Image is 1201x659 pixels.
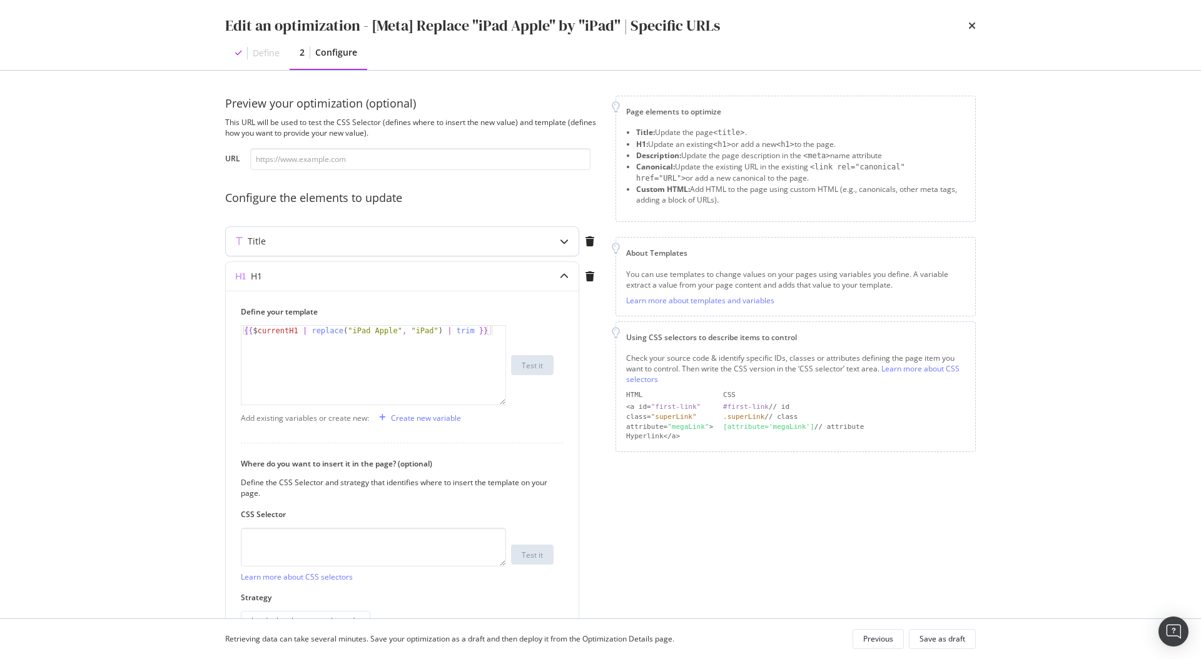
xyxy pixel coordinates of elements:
div: Add existing variables or create new: [241,413,369,423]
div: About Templates [626,248,965,258]
div: H1 [251,270,262,283]
strong: Custom HTML: [636,184,690,194]
div: .superLink [723,413,764,421]
div: // id [723,402,965,412]
div: // attribute [723,422,965,432]
div: attribute= > [626,422,713,432]
div: Configure [315,46,357,59]
div: Define the CSS Selector and strategy that identifies where to insert the template on your page. [241,477,554,498]
div: times [968,15,976,36]
strong: H1: [636,139,648,149]
li: Update the existing URL in the existing or add a new canonical to the page. [636,161,965,184]
div: Previous [863,633,893,644]
button: Save as draft [909,629,976,649]
div: [attribute='megaLink'] [723,423,814,431]
input: https://www.example.com [250,148,590,170]
li: Update the page description in the name attribute [636,150,965,161]
div: CSS [723,390,965,400]
a: Learn more about CSS selectors [241,571,353,582]
span: <link rel="canonical" href="URL"> [636,163,905,183]
button: Test it [511,545,554,565]
div: Inside the element, at the end [251,617,355,625]
span: <h1> [776,140,794,149]
label: CSS Selector [241,509,554,520]
label: Strategy [241,592,554,603]
div: You can use templates to change values on your pages using variables you define. A variable extra... [626,269,965,290]
strong: Canonical: [636,161,675,172]
div: Page elements to optimize [626,106,965,117]
strong: Title: [636,127,655,138]
strong: Description: [636,150,681,161]
div: Test it [522,360,543,371]
div: "superLink" [651,413,697,421]
div: Hyperlink</a> [626,431,713,441]
div: HTML [626,390,713,400]
div: 2 [300,46,305,59]
div: Preview your optimization (optional) [225,96,600,112]
div: This URL will be used to test the CSS Selector (defines where to insert the new value) and templa... [225,117,600,138]
div: Define [253,47,280,59]
button: Test it [511,355,554,375]
div: Check your source code & identify specific IDs, classes or attributes defining the page item you ... [626,353,965,385]
button: Previous [853,629,904,649]
div: Save as draft [920,633,965,644]
div: "first-link" [651,403,701,411]
label: URL [225,153,240,167]
span: <h1> [713,140,731,149]
div: Configure the elements to update [225,190,600,206]
span: <meta> [803,151,830,160]
label: Where do you want to insert it in the page? (optional) [241,458,554,469]
div: <a id= [626,402,713,412]
div: // class [723,412,965,422]
div: Edit an optimization - [Meta] Replace "iPad Apple" by "iPad" | Specific URLs [225,15,720,36]
a: Learn more about CSS selectors [626,363,960,385]
div: Retrieving data can take several minutes. Save your optimization as a draft and then deploy it fr... [225,633,674,644]
span: <title> [713,128,745,137]
button: Create new variable [374,408,461,428]
div: Using CSS selectors to describe items to control [626,332,965,343]
li: Update an existing or add a new to the page. [636,139,965,150]
div: "megaLink" [667,423,709,431]
div: class= [626,412,713,422]
a: Learn more about templates and variables [626,295,774,306]
div: #first-link [723,403,769,411]
li: Update the page . [636,127,965,138]
div: Create new variable [391,413,461,423]
div: Open Intercom Messenger [1158,616,1188,646]
button: Inside the element, at the end [241,611,370,631]
li: Add HTML to the page using custom HTML (e.g., canonicals, other meta tags, adding a block of URLs). [636,184,965,205]
label: Define your template [241,306,554,317]
div: Test it [522,550,543,560]
div: Title [248,235,266,248]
